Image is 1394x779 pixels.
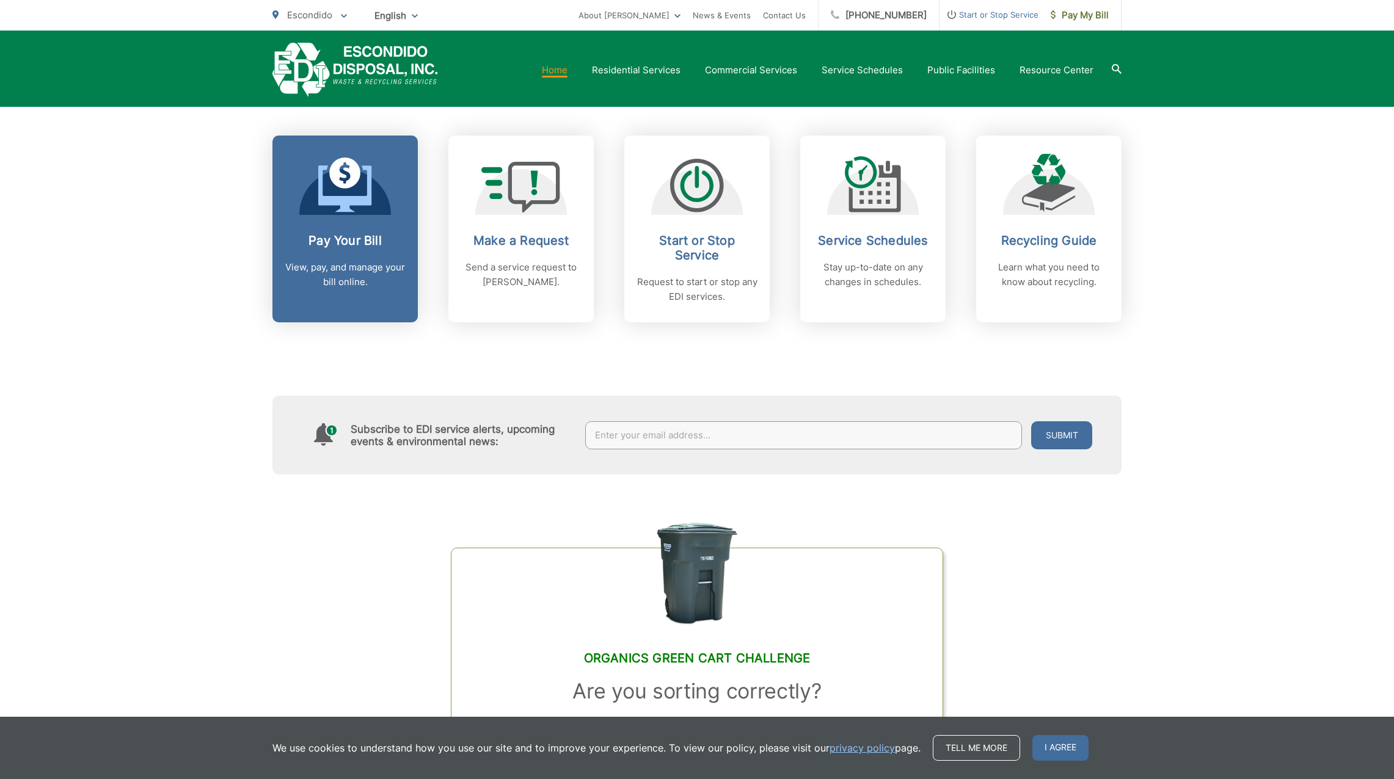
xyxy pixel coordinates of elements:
span: Escondido [287,9,332,21]
a: Make a Request Send a service request to [PERSON_NAME]. [448,136,594,322]
a: Public Facilities [927,63,995,78]
h2: Organics Green Cart Challenge [482,651,912,665]
h2: Service Schedules [812,233,933,248]
a: Recycling Guide Learn what you need to know about recycling. [976,136,1122,322]
a: Service Schedules [822,63,903,78]
a: About [PERSON_NAME] [578,8,681,23]
h2: Start or Stop Service [637,233,757,263]
p: Request to start or stop any EDI services. [637,275,757,304]
a: Tell me more [933,735,1020,761]
a: Resource Center [1020,63,1093,78]
a: Pay Your Bill View, pay, and manage your bill online. [272,136,418,322]
span: I agree [1032,735,1089,761]
span: English [365,5,427,26]
a: Home [542,63,567,78]
a: Contact Us [763,8,806,23]
a: News & Events [693,8,751,23]
p: Stay up-to-date on any changes in schedules. [812,260,933,289]
p: Learn what you need to know about recycling. [988,260,1109,289]
h2: Make a Request [461,233,582,248]
h2: Recycling Guide [988,233,1109,248]
h2: Pay Your Bill [285,233,406,248]
p: View, pay, and manage your bill online. [285,260,406,289]
p: We use cookies to understand how you use our site and to improve your experience. To view our pol... [272,741,921,755]
a: Residential Services [592,63,681,78]
button: Submit [1031,421,1092,449]
a: Service Schedules Stay up-to-date on any changes in schedules. [800,136,946,322]
span: Pay My Bill [1051,8,1109,23]
a: Commercial Services [705,63,797,78]
a: EDCD logo. Return to the homepage. [272,43,438,97]
input: Enter your email address... [585,421,1023,449]
a: privacy policy [830,741,895,755]
p: Send a service request to [PERSON_NAME]. [461,260,582,289]
h3: Are you sorting correctly? [482,679,912,703]
h4: Subscribe to EDI service alerts, upcoming events & environmental news: [351,423,573,447]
